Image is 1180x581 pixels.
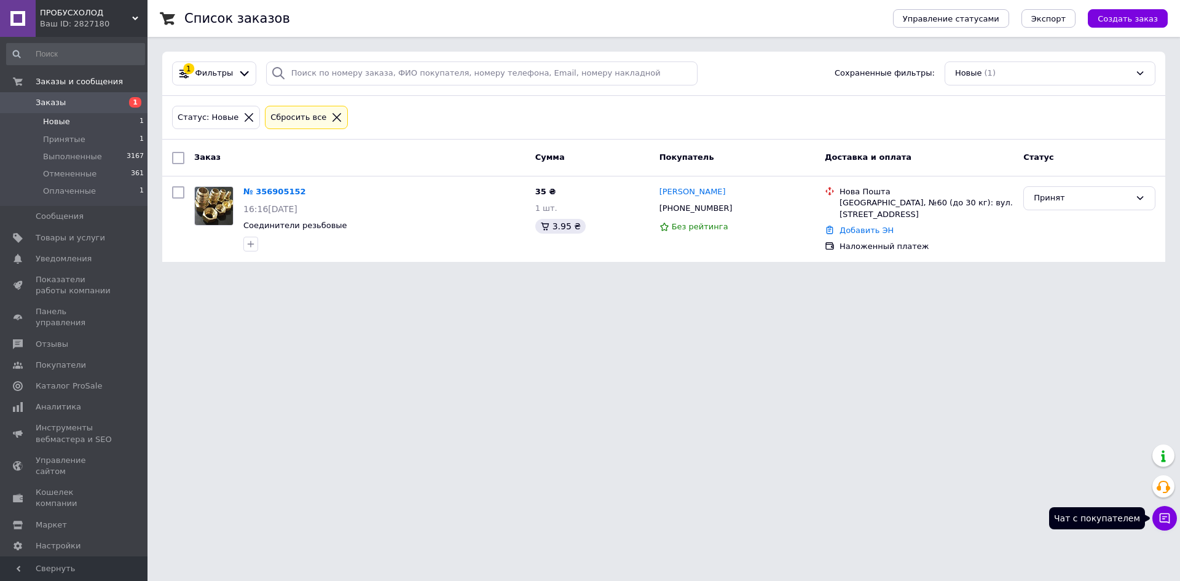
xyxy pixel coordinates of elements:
[36,211,84,222] span: Сообщения
[1088,9,1168,28] button: Создать заказ
[36,422,114,445] span: Инструменты вебмастера и SEO
[43,186,96,197] span: Оплаченные
[893,9,1009,28] button: Управление статусами
[195,68,234,79] span: Фильтры
[36,253,92,264] span: Уведомления
[43,168,96,180] span: Отмененные
[129,97,141,108] span: 1
[985,68,996,77] span: (1)
[36,381,102,392] span: Каталог ProSale
[825,152,911,162] span: Доставка и оплата
[1098,14,1158,23] span: Создать заказ
[535,152,565,162] span: Сумма
[36,76,123,87] span: Заказы и сообщения
[840,241,1013,252] div: Наложенный платеж
[659,152,714,162] span: Покупатель
[840,186,1013,197] div: Нова Пошта
[835,68,935,79] span: Сохраненные фильтры:
[40,7,132,18] span: ПРОБУСХОЛОД
[36,232,105,243] span: Товары и услуги
[657,200,735,216] div: [PHONE_NUMBER]
[175,111,241,124] div: Статус: Новые
[1021,9,1076,28] button: Экспорт
[36,487,114,509] span: Кошелек компании
[243,187,306,196] a: № 356905152
[140,116,144,127] span: 1
[243,204,297,214] span: 16:16[DATE]
[194,186,234,226] a: Фото товару
[535,204,557,213] span: 1 шт.
[903,14,999,23] span: Управление статусами
[36,455,114,477] span: Управление сайтом
[1034,192,1130,205] div: Принят
[36,339,68,350] span: Отзывы
[840,197,1013,219] div: [GEOGRAPHIC_DATA], №60 (до 30 кг): вул. [STREET_ADDRESS]
[36,401,81,413] span: Аналитика
[659,186,726,198] a: [PERSON_NAME]
[194,152,221,162] span: Заказ
[672,222,728,231] span: Без рейтинга
[268,111,329,124] div: Сбросить все
[43,134,85,145] span: Принятые
[36,520,67,531] span: Маркет
[1031,14,1066,23] span: Экспорт
[36,97,66,108] span: Заказы
[266,61,698,85] input: Поиск по номеру заказа, ФИО покупателя, номеру телефона, Email, номеру накладной
[36,360,86,371] span: Покупатели
[140,134,144,145] span: 1
[36,540,81,551] span: Настройки
[36,274,114,296] span: Показатели работы компании
[1049,507,1145,529] div: Чат с покупателем
[127,151,144,162] span: 3167
[183,63,194,74] div: 1
[43,116,70,127] span: Новые
[6,43,145,65] input: Поиск
[195,187,233,225] img: Фото товару
[40,18,147,30] div: Ваш ID: 2827180
[1023,152,1054,162] span: Статус
[36,306,114,328] span: Панель управления
[184,11,290,26] h1: Список заказов
[140,186,144,197] span: 1
[840,226,894,235] a: Добавить ЭН
[535,219,586,234] div: 3.95 ₴
[535,187,556,196] span: 35 ₴
[43,151,102,162] span: Выполненные
[243,221,347,230] a: Соединители резьбовые
[1152,506,1177,531] button: Чат с покупателем
[955,68,982,79] span: Новые
[131,168,144,180] span: 361
[1076,14,1168,23] a: Создать заказ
